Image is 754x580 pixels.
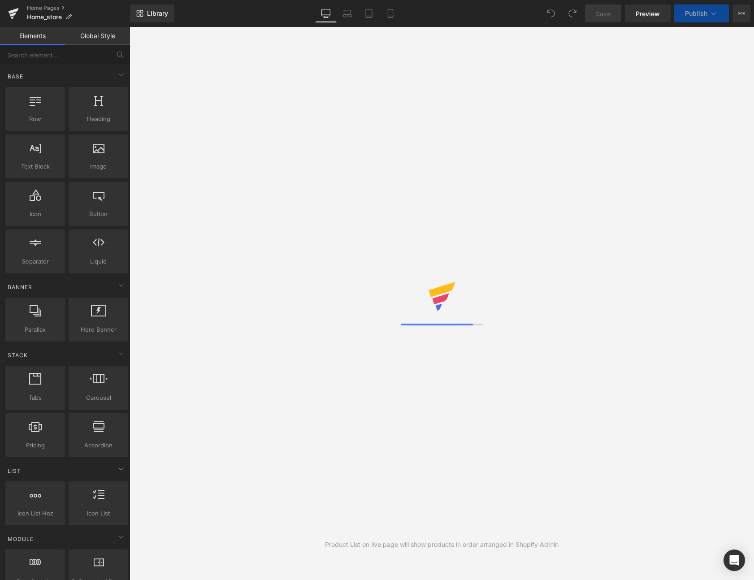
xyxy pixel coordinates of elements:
a: Desktop [315,4,337,22]
span: Banner [7,283,33,291]
span: Hero Banner [71,325,126,334]
span: Tabs [8,393,62,403]
span: Button [71,209,126,219]
a: Tablet [358,4,380,22]
span: Base [7,72,24,81]
a: Home Pages [27,4,130,12]
span: Heading [71,114,126,124]
button: More [732,4,750,22]
button: Undo [542,4,560,22]
span: Parallax [8,325,62,334]
a: Preview [625,4,671,22]
a: New Library [130,4,174,22]
span: Icon [8,209,62,219]
span: Row [8,114,62,124]
span: Save [596,9,611,18]
span: Library [147,9,168,17]
a: Laptop [337,4,358,22]
span: Home_store [27,13,62,21]
span: Image [71,162,126,171]
button: Redo [563,4,581,22]
span: List [7,467,22,475]
span: Liquid [71,257,126,266]
span: Carousel [71,393,126,403]
span: Preview [636,9,660,18]
span: Stack [7,351,29,359]
span: Accordion [71,441,126,450]
span: Icon List [71,509,126,518]
span: Icon List Hoz [8,509,62,518]
span: Pricing [8,441,62,450]
a: Global Style [65,27,130,45]
span: Publish [685,10,707,17]
div: Product List on live page will show products in order arranged in Shopify Admin [325,540,559,550]
div: Open Intercom Messenger [724,550,745,571]
button: Publish [674,4,729,22]
span: Separator [8,257,62,266]
span: Text Block [8,162,62,171]
span: Module [7,535,35,543]
a: Mobile [380,4,401,22]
